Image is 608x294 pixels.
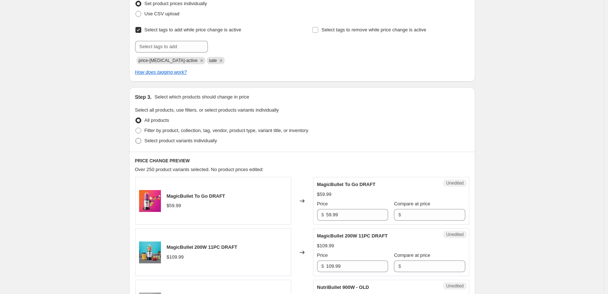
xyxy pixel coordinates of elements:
span: Unedited [446,283,463,289]
span: Set product prices individually [145,1,207,6]
span: price-change-job-active [139,58,198,63]
span: MagicBullet 200W 11PC DRAFT [167,244,237,250]
span: Unedited [446,232,463,237]
span: MagicBullet To Go DRAFT [317,182,376,187]
span: Unedited [446,180,463,186]
span: $ [321,212,324,217]
button: Remove sale [218,57,224,64]
span: NutriBullet 900W - OLD [317,285,369,290]
span: MagicBullet 200W 11PC DRAFT [317,233,388,239]
span: MagicBullet To Go DRAFT [167,193,225,199]
span: Compare at price [394,252,430,258]
span: $ [398,263,401,269]
a: How does tagging work? [135,69,187,75]
p: Select which products should change in price [154,93,249,101]
span: Filter by product, collection, tag, vendor, product type, variant title, or inventory [145,128,308,133]
span: $ [321,263,324,269]
span: Over 250 product variants selected. No product prices edited: [135,167,264,172]
span: Select all products, use filters, or select products variants individually [135,107,279,113]
h6: PRICE CHANGE PREVIEW [135,158,469,164]
span: Use CSV upload [145,11,179,16]
input: Select tags to add [135,41,208,53]
div: $59.99 [167,202,181,209]
img: MB_web_Original_Hero_1200x1200_4c200857-2f0c-41aa-ac92-1e6d194c922c_80x.jpg [139,241,161,263]
span: Compare at price [394,201,430,206]
span: All products [145,117,169,123]
div: $109.99 [317,242,334,249]
div: $59.99 [317,191,332,198]
span: Price [317,252,328,258]
span: Select product variants individually [145,138,217,143]
span: Select tags to add while price change is active [145,27,241,32]
h2: Step 3. [135,93,152,101]
span: Select tags to remove while price change is active [321,27,426,32]
div: $109.99 [167,254,184,261]
img: mb_blender_hero_no-swirl_1440x1350_fdd13181-7de0-419f-aca8-2165e4c966ff_80x.jpg [139,190,161,212]
span: $ [398,212,401,217]
button: Remove price-change-job-active [198,57,205,64]
span: sale [209,58,217,63]
span: Price [317,201,328,206]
